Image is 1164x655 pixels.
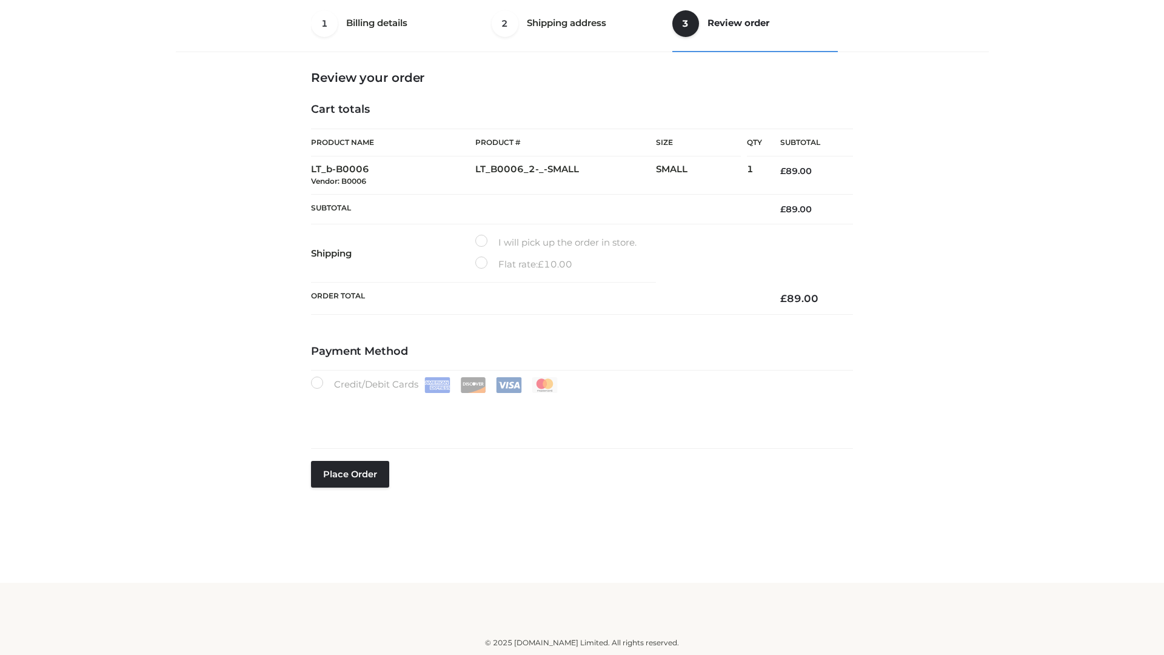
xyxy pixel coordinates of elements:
label: I will pick up the order in store. [475,235,637,250]
span: £ [780,204,786,215]
td: LT_b-B0006 [311,156,475,195]
h4: Payment Method [311,345,853,358]
img: Discover [460,377,486,393]
span: £ [780,166,786,176]
th: Shipping [311,224,475,283]
img: Amex [424,377,450,393]
th: Order Total [311,283,762,315]
label: Credit/Debit Cards [311,377,559,393]
span: £ [538,258,544,270]
th: Subtotal [762,129,853,156]
small: Vendor: B0006 [311,176,366,186]
bdi: 10.00 [538,258,572,270]
bdi: 89.00 [780,204,812,215]
div: © 2025 [DOMAIN_NAME] Limited. All rights reserved. [180,637,984,649]
img: Visa [496,377,522,393]
img: Mastercard [532,377,558,393]
th: Size [656,129,741,156]
bdi: 89.00 [780,292,818,304]
button: Place order [311,461,389,488]
h3: Review your order [311,70,853,85]
h4: Cart totals [311,103,853,116]
td: 1 [747,156,762,195]
bdi: 89.00 [780,166,812,176]
label: Flat rate: [475,257,572,272]
td: LT_B0006_2-_-SMALL [475,156,656,195]
td: SMALL [656,156,747,195]
th: Product # [475,129,656,156]
th: Subtotal [311,194,762,224]
th: Product Name [311,129,475,156]
iframe: Secure payment input frame [309,391,851,435]
th: Qty [747,129,762,156]
span: £ [780,292,787,304]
